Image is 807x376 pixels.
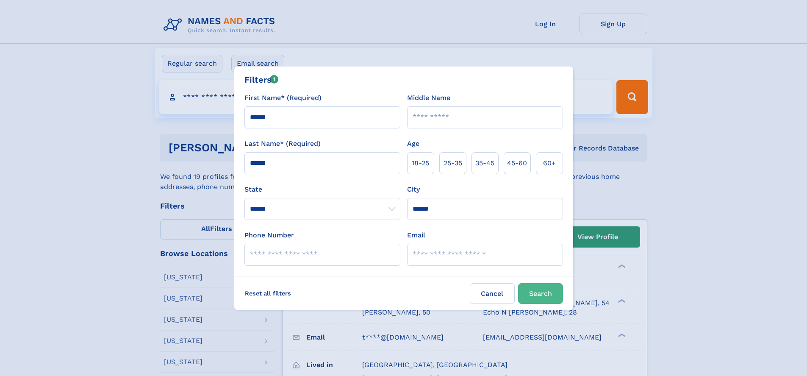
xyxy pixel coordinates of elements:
[239,283,297,304] label: Reset all filters
[244,184,400,195] label: State
[470,283,515,304] label: Cancel
[518,283,563,304] button: Search
[475,158,494,168] span: 35‑45
[244,139,321,149] label: Last Name* (Required)
[244,73,279,86] div: Filters
[407,230,425,240] label: Email
[407,184,420,195] label: City
[444,158,462,168] span: 25‑35
[244,230,294,240] label: Phone Number
[407,93,450,103] label: Middle Name
[507,158,527,168] span: 45‑60
[407,139,419,149] label: Age
[244,93,322,103] label: First Name* (Required)
[412,158,429,168] span: 18‑25
[543,158,556,168] span: 60+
